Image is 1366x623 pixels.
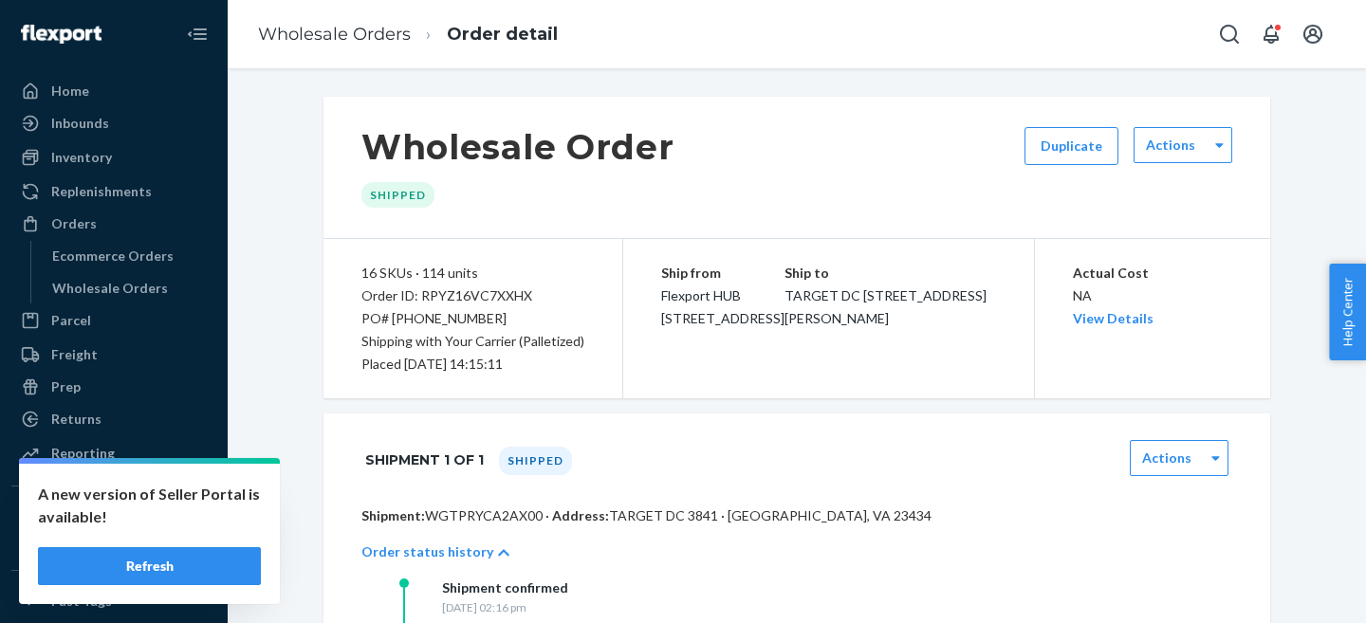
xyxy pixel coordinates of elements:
[785,262,996,284] p: Ship to
[243,7,573,63] ol: breadcrumbs
[1073,262,1233,284] p: Actual Cost
[1210,15,1248,53] button: Open Search Box
[1073,310,1154,326] a: View Details
[11,142,216,173] a: Inventory
[447,24,558,45] a: Order detail
[11,540,216,562] a: Add Integration
[11,404,216,434] a: Returns
[361,506,1232,525] p: WGTPRYCA2AX00 · TARGET DC 3841 · [GEOGRAPHIC_DATA], VA 23434
[11,586,216,616] button: Fast Tags
[258,24,411,45] a: Wholesale Orders
[361,507,425,523] span: Shipment:
[51,311,91,330] div: Parcel
[361,284,584,307] div: Order ID: RPYZ16VC7XXHX
[38,483,261,528] p: A new version of Seller Portal is available!
[43,273,217,303] a: Wholesale Orders
[52,279,168,298] div: Wholesale Orders
[1294,15,1332,53] button: Open account menu
[51,82,89,101] div: Home
[1142,449,1191,467] label: Actions
[178,15,216,53] button: Close Navigation
[51,410,102,429] div: Returns
[11,372,216,402] a: Prep
[51,114,109,133] div: Inbounds
[361,127,674,167] h1: Wholesale Order
[661,262,785,284] p: Ship from
[1329,264,1366,360] button: Help Center
[43,241,217,271] a: Ecommerce Orders
[552,507,609,523] span: Address:
[361,542,493,561] p: Order status history
[51,148,112,167] div: Inventory
[51,345,98,364] div: Freight
[11,176,216,207] a: Replenishments
[785,287,987,326] span: TARGET DC [STREET_ADDRESS][PERSON_NAME]
[11,502,216,532] button: Integrations
[40,13,108,30] span: Support
[11,76,216,106] a: Home
[11,305,216,336] a: Parcel
[38,547,261,585] button: Refresh
[21,25,102,44] img: Flexport logo
[52,247,174,266] div: Ecommerce Orders
[361,307,584,330] div: PO# [PHONE_NUMBER]
[11,339,216,370] a: Freight
[1073,262,1233,330] div: NA
[361,262,584,284] div: 16 SKUs · 114 units
[51,182,152,201] div: Replenishments
[361,330,584,353] p: Shipping with Your Carrier (Palletized)
[442,578,568,597] div: Shipment confirmed
[361,353,584,376] div: Placed [DATE] 14:15:11
[661,287,785,326] span: Flexport HUB [STREET_ADDRESS]
[11,209,216,239] a: Orders
[442,599,568,615] div: [DATE] 02:16 pm
[11,438,216,468] a: Reporting
[1146,136,1195,155] label: Actions
[1252,15,1290,53] button: Open notifications
[51,444,115,463] div: Reporting
[51,214,97,233] div: Orders
[51,377,81,396] div: Prep
[1024,127,1118,165] button: Duplicate
[499,447,572,475] div: Shipped
[361,182,434,208] div: Shipped
[11,108,216,138] a: Inbounds
[365,440,484,480] h1: Shipment 1 of 1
